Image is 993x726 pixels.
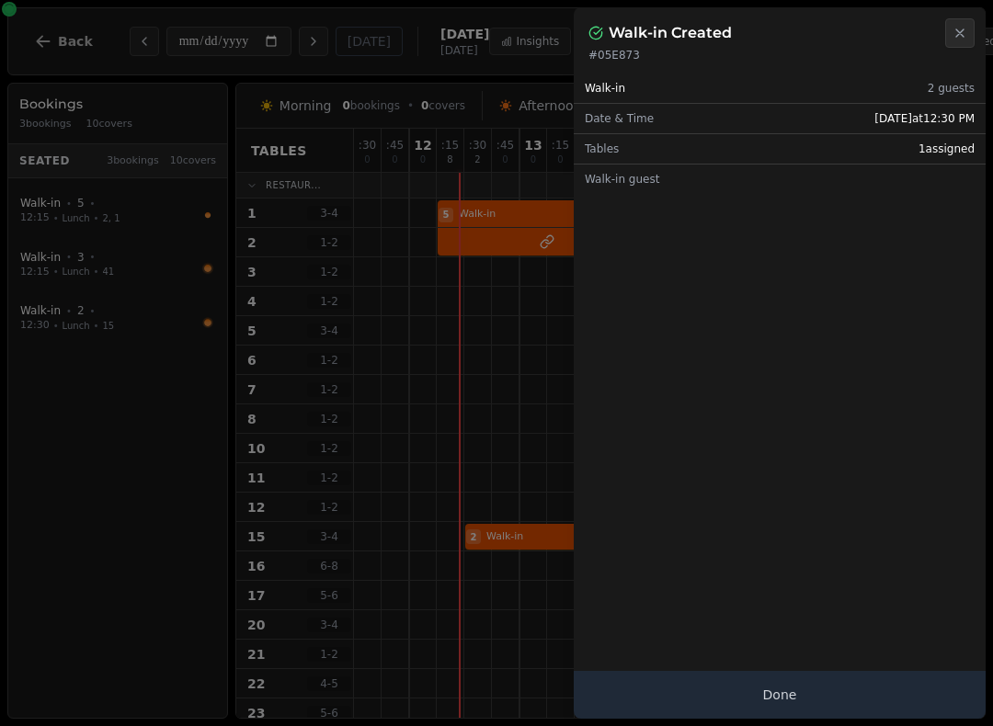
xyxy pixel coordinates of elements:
span: Tables [585,142,619,156]
div: Walk-in guest [574,164,986,194]
h2: Walk-in Created [609,22,732,44]
p: # 05E873 [588,48,971,62]
span: 1 assigned [919,142,975,156]
span: Date & Time [585,111,654,126]
span: [DATE] at 12:30 PM [874,111,975,126]
button: Done [574,671,986,719]
span: Walk-in [585,81,625,96]
span: 2 guests [928,81,975,96]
